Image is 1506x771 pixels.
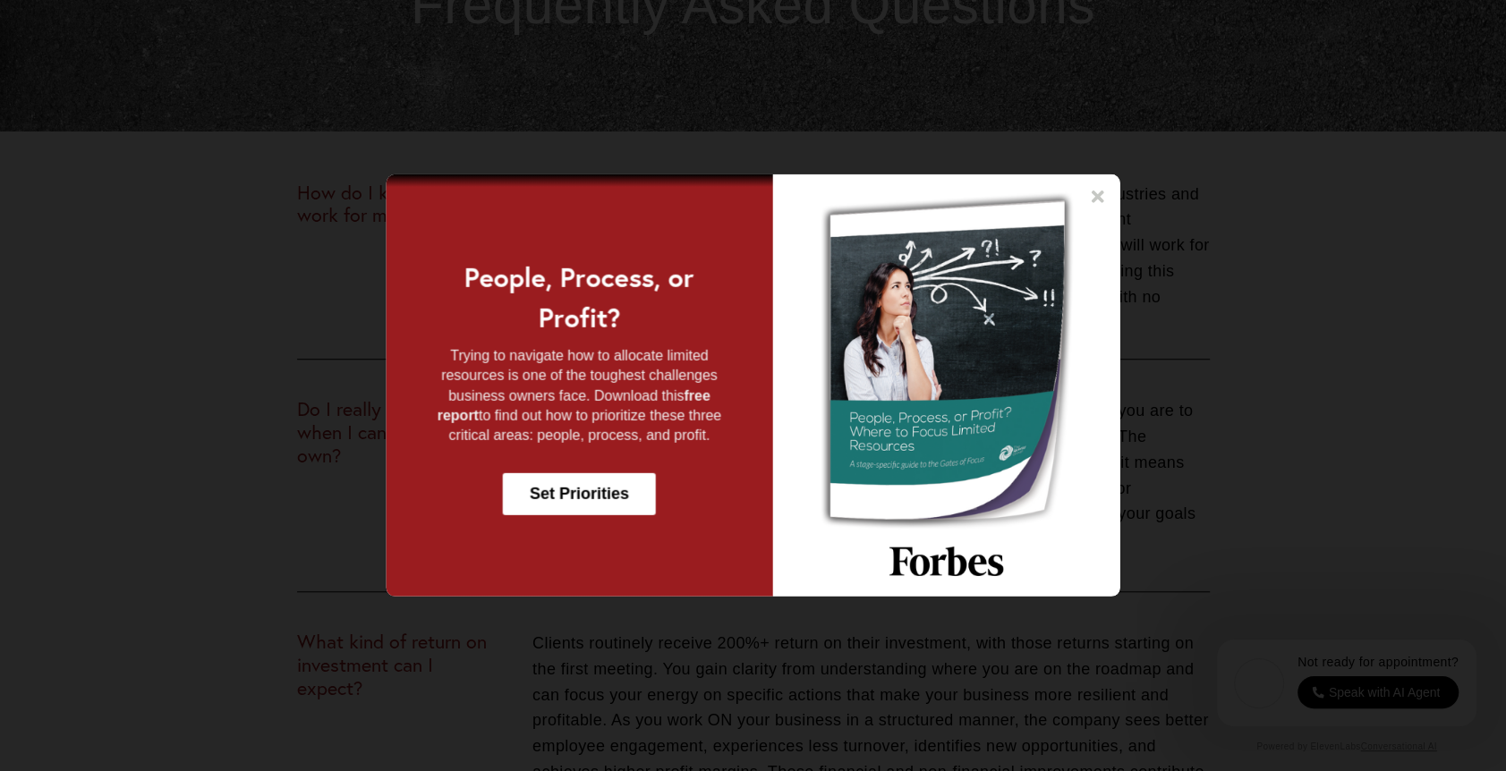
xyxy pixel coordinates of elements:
[422,256,737,336] h2: People, Process, or Profit?
[448,408,721,443] span: to find out how to prioritize these three critical areas: people, process, and profit.
[772,174,1119,597] img: GOF LeadGen Popup
[503,473,656,515] a: Set Priorities
[438,387,710,422] strong: free report
[441,347,718,402] span: Trying to navigate how to allocate limited resources is one of the toughest challenges business o...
